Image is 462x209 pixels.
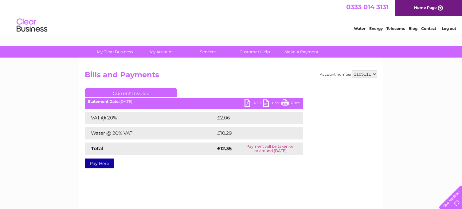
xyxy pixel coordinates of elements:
a: My Account [136,46,187,58]
td: £2.06 [216,112,289,124]
a: PDF [245,99,263,108]
a: Services [183,46,233,58]
a: Current Invoice [85,88,177,97]
a: Make A Payment [276,46,327,58]
img: logo.png [16,16,48,35]
a: Pay Here [85,159,114,168]
h2: Bills and Payments [85,70,377,82]
a: Water [354,26,366,31]
td: Water @ 20% VAT [85,127,216,139]
a: Print [281,99,300,108]
div: Account number [320,70,377,78]
a: Energy [369,26,383,31]
a: 0333 014 3131 [346,3,389,11]
a: CSV [263,99,281,108]
strong: Total [91,146,104,151]
td: Payment will be taken on or around [DATE] [238,143,303,155]
td: VAT @ 20% [85,112,216,124]
strong: £12.35 [217,146,232,151]
a: Log out [442,26,456,31]
div: [DATE] [85,99,303,104]
td: £10.29 [216,127,290,139]
a: Blog [409,26,417,31]
a: My Clear Business [89,46,140,58]
a: Contact [421,26,436,31]
div: Clear Business is a trading name of Verastar Limited (registered in [GEOGRAPHIC_DATA] No. 3667643... [86,3,377,30]
b: Statement Date: [88,99,119,104]
a: Customer Help [229,46,280,58]
a: Telecoms [386,26,405,31]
